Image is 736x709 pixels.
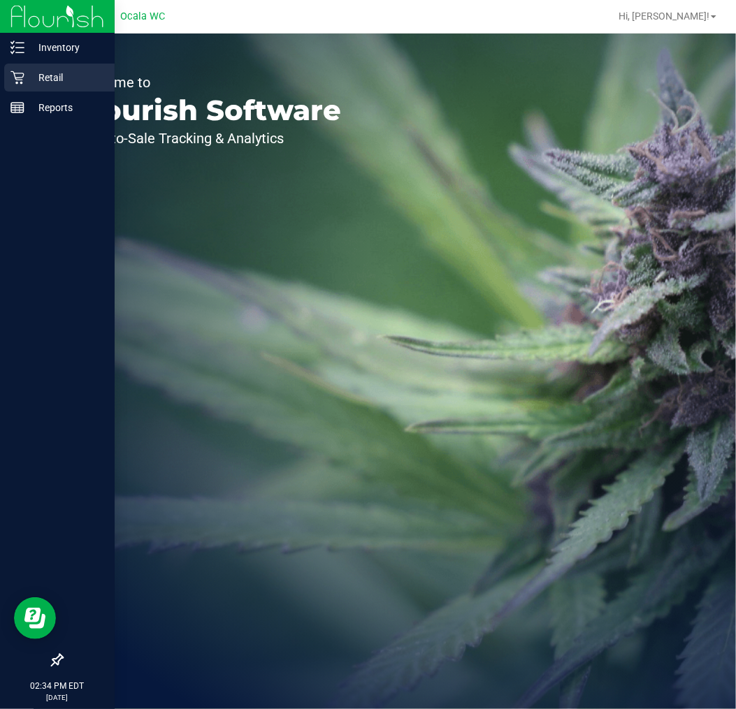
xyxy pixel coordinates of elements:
p: Seed-to-Sale Tracking & Analytics [75,131,341,145]
iframe: Resource center [14,597,56,639]
inline-svg: Reports [10,101,24,115]
span: Hi, [PERSON_NAME]! [619,10,709,22]
p: Inventory [24,39,108,56]
p: 02:34 PM EDT [6,680,108,692]
span: Ocala WC [120,10,165,22]
inline-svg: Retail [10,71,24,85]
p: Reports [24,99,108,116]
p: Welcome to [75,75,341,89]
p: Retail [24,69,108,86]
p: [DATE] [6,692,108,703]
p: Flourish Software [75,96,341,124]
inline-svg: Inventory [10,41,24,54]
